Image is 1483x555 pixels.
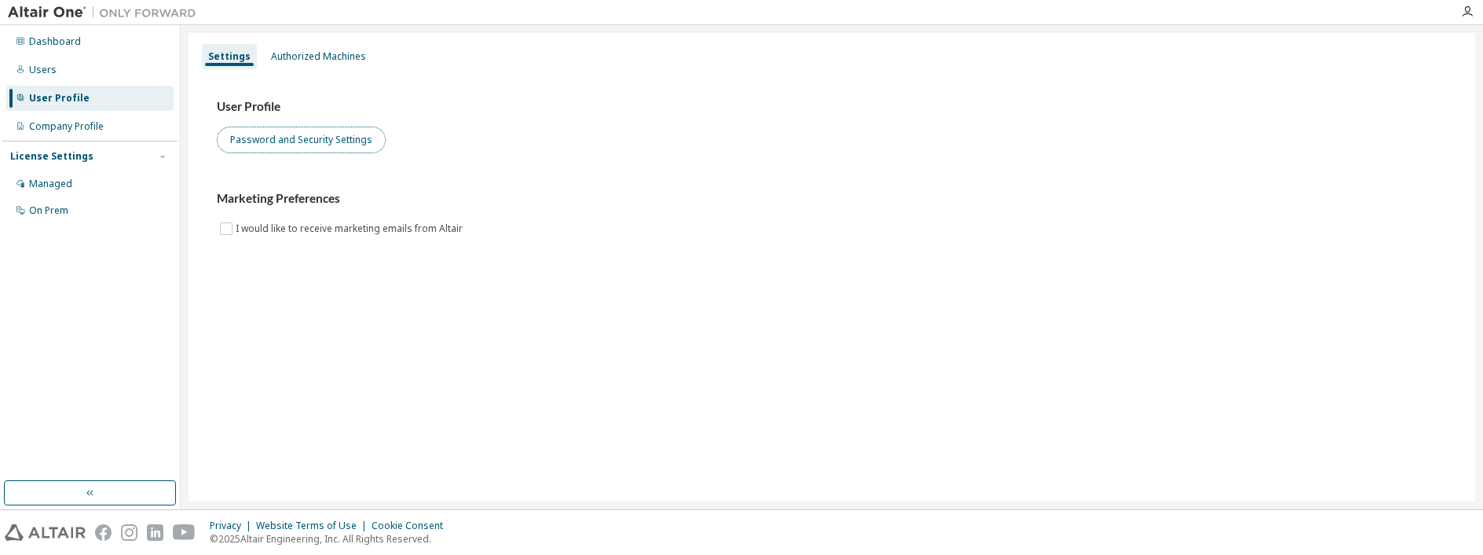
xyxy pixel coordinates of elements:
h3: Marketing Preferences [217,191,1447,207]
div: License Settings [10,150,93,163]
div: Company Profile [29,120,104,133]
div: Managed [29,178,72,190]
img: linkedin.svg [147,524,163,541]
div: Cookie Consent [372,520,452,532]
img: instagram.svg [121,524,137,541]
div: Authorized Machines [271,50,366,63]
div: Users [29,64,57,76]
div: Privacy [210,520,256,532]
img: youtube.svg [173,524,196,541]
img: Altair One [8,5,204,20]
div: User Profile [29,92,90,105]
button: Password and Security Settings [217,127,386,153]
div: On Prem [29,204,68,217]
p: © 2025 Altair Engineering, Inc. All Rights Reserved. [210,532,452,546]
img: altair_logo.svg [5,524,86,541]
div: Website Terms of Use [256,520,372,532]
div: Dashboard [29,35,81,48]
img: facebook.svg [95,524,112,541]
div: Settings [208,50,251,63]
label: I would like to receive marketing emails from Altair [236,219,466,238]
h3: User Profile [217,99,1447,115]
